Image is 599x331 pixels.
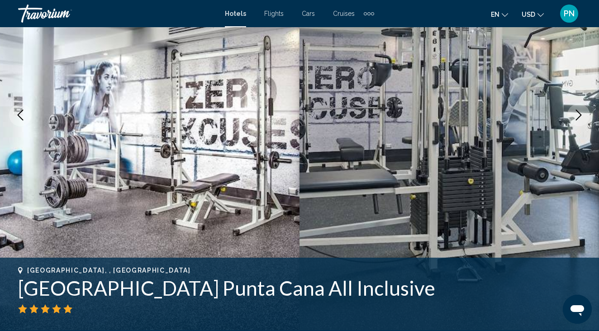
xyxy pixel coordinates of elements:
button: User Menu [557,4,581,23]
span: en [491,11,499,18]
a: Travorium [18,5,216,23]
span: PN [564,9,575,18]
button: Previous image [9,104,32,126]
span: [GEOGRAPHIC_DATA], , [GEOGRAPHIC_DATA] [27,267,191,274]
button: Next image [567,104,590,126]
a: Cars [302,10,315,17]
button: Change language [491,8,508,21]
button: Extra navigation items [364,6,374,21]
a: Hotels [225,10,246,17]
a: Flights [264,10,284,17]
span: USD [522,11,535,18]
iframe: Button to launch messaging window [563,295,592,324]
button: Change currency [522,8,544,21]
h1: [GEOGRAPHIC_DATA] Punta Cana All Inclusive [18,276,581,300]
a: Cruises [333,10,355,17]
